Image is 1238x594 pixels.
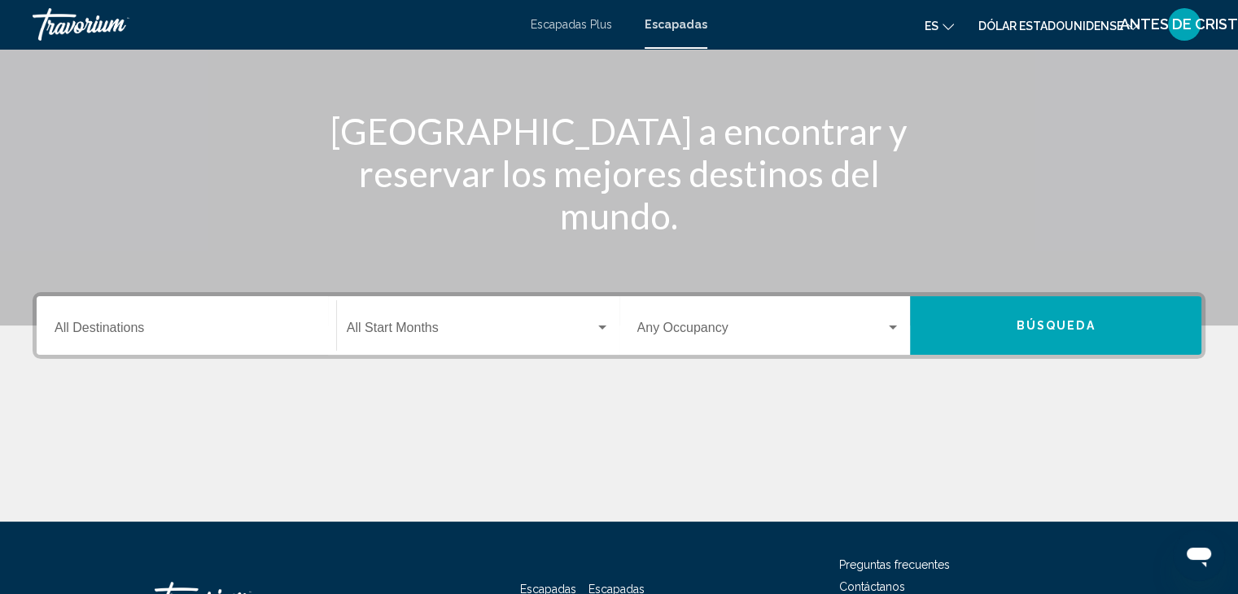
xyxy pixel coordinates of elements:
[925,20,938,33] font: es
[1163,7,1205,41] button: Menú de usuario
[1017,320,1096,333] span: Búsqueda
[839,580,905,593] a: Contáctanos
[839,558,950,571] a: Preguntas frecuentes
[978,20,1123,33] font: Dólar estadounidense
[37,296,1201,355] div: Search widget
[910,296,1201,355] button: Búsqueda
[645,18,707,31] a: Escapadas
[1173,529,1225,581] iframe: Botón para iniciar la ventana de mensajería
[925,14,954,37] button: Cambiar idioma
[314,110,925,237] h1: [GEOGRAPHIC_DATA] a encontrar y reservar los mejores destinos del mundo.
[531,18,612,31] a: Escapadas Plus
[978,14,1139,37] button: Cambiar moneda
[33,8,514,41] a: Travorium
